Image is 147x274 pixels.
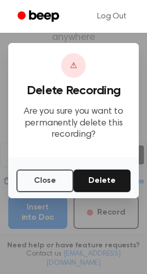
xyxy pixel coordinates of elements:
a: Log Out [87,4,137,29]
div: ⚠ [61,53,86,78]
button: Delete [73,170,131,192]
p: Are you sure you want to permanently delete this recording? [16,106,131,141]
a: Beep [10,7,68,27]
button: Close [16,170,73,192]
h3: Delete Recording [16,84,131,98]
